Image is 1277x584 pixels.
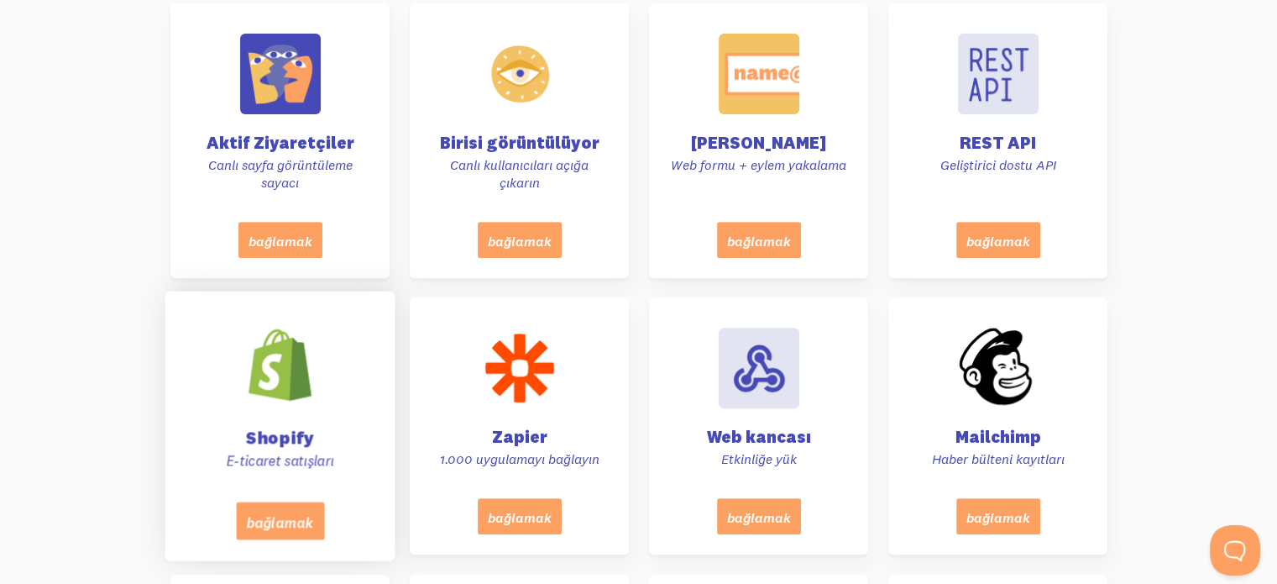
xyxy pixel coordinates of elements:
iframe: Help Scout Beacon - Açık [1210,525,1260,576]
font: bağlamak [966,509,1029,526]
font: bağlamak [726,232,790,249]
a: Zapier 1.000 uygulamayı bağlayın bağlamak [410,297,629,555]
font: bağlamak [248,232,311,249]
font: Etkinliğe yük [720,450,796,467]
font: bağlamak [487,232,551,249]
font: Web formu + eylem yakalama [671,156,846,173]
font: bağlamak [966,232,1029,249]
font: Birisi görüntülüyor [439,132,599,153]
a: Web kancası Etkinliğe yük bağlamak [649,297,868,555]
font: Zapier [491,426,547,447]
font: Canlı sayfa görüntüleme sayacı [207,156,352,191]
button: bağlamak [716,498,800,534]
font: Geliştirici dostu API [939,156,1055,173]
button: bağlamak [955,498,1039,534]
a: REST API Geliştirici dostu API bağlamak [888,3,1107,278]
font: REST API [960,132,1036,153]
button: bağlamak [236,502,324,539]
button: bağlamak [477,498,561,534]
font: bağlamak [487,509,551,526]
a: Birisi görüntülüyor Canlı kullanıcıları açığa çıkarın bağlamak [410,3,629,278]
button: bağlamak [238,221,322,257]
font: [PERSON_NAME] [691,132,826,153]
a: [PERSON_NAME] Web formu + eylem yakalama bağlamak [649,3,868,278]
font: Web kancası [706,426,810,447]
button: bağlamak [716,221,800,257]
font: Canlı kullanıcıları açığa çıkarın [450,156,589,191]
a: Aktif Ziyaretçiler Canlı sayfa görüntüleme sayacı bağlamak [170,3,390,278]
font: bağlamak [726,509,790,526]
font: 1.000 uygulamayı bağlayın [439,450,599,467]
font: E-ticaret satışları [226,452,333,470]
a: Shopify E-ticaret satışları bağlamak [165,292,395,561]
font: Shopify [245,426,314,448]
button: bağlamak [477,221,561,257]
button: bağlamak [955,221,1039,257]
font: Aktif Ziyaretçiler [206,132,353,153]
a: Mailchimp Haber bülteni kayıtları bağlamak [888,297,1107,555]
font: Mailchimp [955,426,1040,447]
font: Haber bülteni kayıtları [931,450,1064,467]
font: bağlamak [246,513,313,531]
